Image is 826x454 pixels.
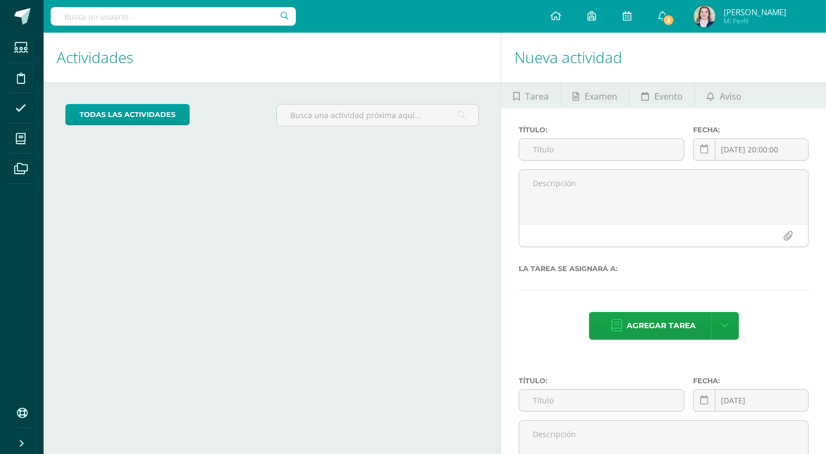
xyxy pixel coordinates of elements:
[525,83,549,109] span: Tarea
[724,16,786,26] span: Mi Perfil
[654,83,683,109] span: Evento
[519,139,684,160] input: Título
[277,105,478,126] input: Busca una actividad próxima aquí...
[57,33,488,82] h1: Actividades
[51,7,296,26] input: Busca un usuario...
[724,7,786,17] span: [PERSON_NAME]
[501,82,560,108] a: Tarea
[519,126,684,134] label: Título:
[694,139,808,160] input: Fecha de entrega
[629,82,694,108] a: Evento
[627,312,696,339] span: Agregar tarea
[519,390,684,411] input: Título
[693,377,809,385] label: Fecha:
[519,265,809,273] label: La tarea se asignará a:
[694,390,808,411] input: Fecha de entrega
[720,83,742,109] span: Aviso
[693,126,809,134] label: Fecha:
[561,82,629,108] a: Examen
[65,104,190,125] a: todas las Actividades
[694,5,715,27] img: 08088c3899e504a44bc1e116c0e85173.png
[519,377,684,385] label: Título:
[663,14,675,26] span: 2
[514,33,813,82] h1: Nueva actividad
[585,83,617,109] span: Examen
[695,82,754,108] a: Aviso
